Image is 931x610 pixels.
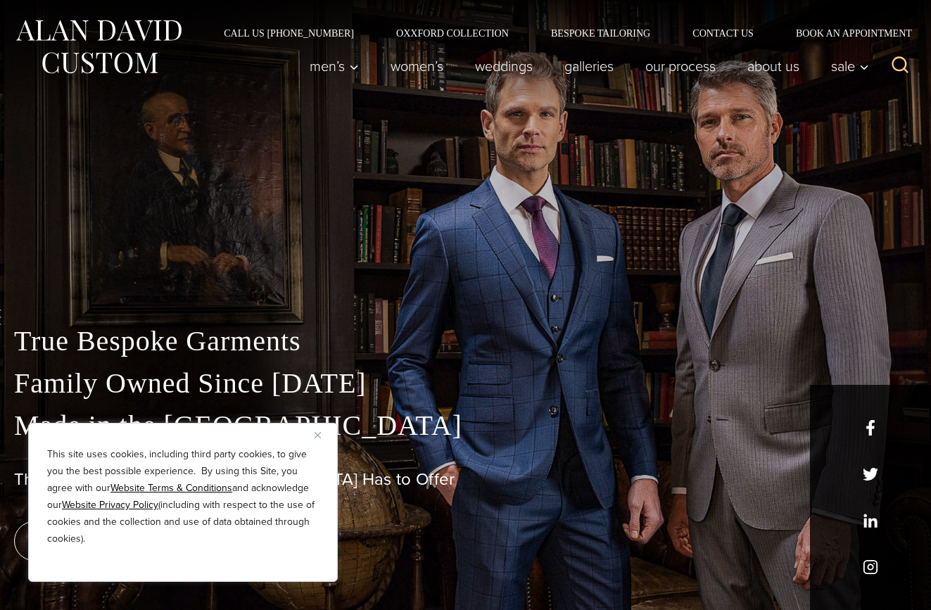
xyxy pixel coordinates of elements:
a: Call Us [PHONE_NUMBER] [203,28,375,38]
img: Alan David Custom [14,15,183,78]
a: About Us [732,52,816,80]
p: True Bespoke Garments Family Owned Since [DATE] Made in the [GEOGRAPHIC_DATA] [14,320,917,447]
a: Book an Appointment [775,28,917,38]
h1: The Best Custom Suits [GEOGRAPHIC_DATA] Has to Offer [14,469,917,490]
a: Galleries [549,52,630,80]
a: book an appointment [14,521,211,561]
a: Women’s [375,52,460,80]
a: Website Privacy Policy [62,497,158,512]
a: Oxxford Collection [375,28,530,38]
a: Our Process [630,52,732,80]
a: Contact Us [671,28,775,38]
img: Close [315,432,321,438]
span: Men’s [310,59,359,73]
p: This site uses cookies, including third party cookies, to give you the best possible experience. ... [47,446,319,547]
button: View Search Form [883,49,917,83]
nav: Secondary Navigation [203,28,917,38]
nav: Primary Navigation [294,52,877,80]
a: Bespoke Tailoring [530,28,671,38]
a: weddings [460,52,549,80]
a: Website Terms & Conditions [110,481,232,495]
button: Close [315,426,331,443]
span: Sale [831,59,869,73]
